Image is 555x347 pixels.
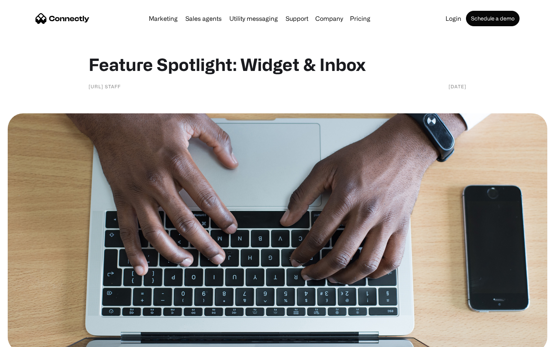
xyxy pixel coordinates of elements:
a: Marketing [146,15,181,22]
a: Utility messaging [226,15,281,22]
a: Support [283,15,311,22]
a: home [35,13,89,24]
ul: Language list [15,334,46,344]
div: Company [315,13,343,24]
a: Login [442,15,464,22]
a: Schedule a demo [466,11,520,26]
h1: Feature Spotlight: Widget & Inbox [89,54,466,75]
div: [URL] staff [89,83,121,90]
div: Company [313,13,345,24]
a: Pricing [347,15,373,22]
a: Sales agents [182,15,225,22]
div: [DATE] [449,83,466,90]
aside: Language selected: English [8,334,46,344]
